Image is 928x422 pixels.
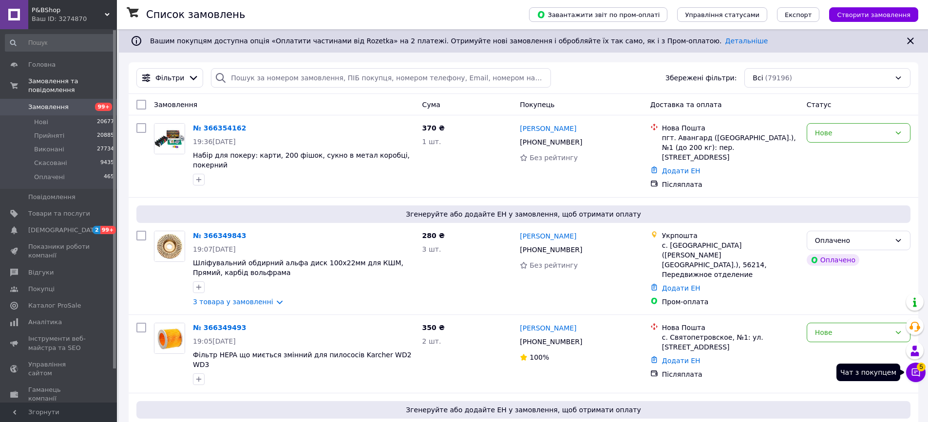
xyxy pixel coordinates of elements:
a: № 366349843 [193,232,246,239]
span: Статус [807,101,832,109]
span: Повідомлення [28,193,76,202]
span: Завантажити звіт по пром-оплаті [537,10,660,19]
a: Фото товару [154,123,185,154]
span: Доставка та оплата [650,101,722,109]
span: Головна [28,60,56,69]
img: Фото товару [154,323,185,353]
div: пгт. Авангард ([GEOGRAPHIC_DATA].), №1 (до 200 кг): пер. [STREET_ADDRESS] [662,133,799,162]
span: 27734 [97,145,114,154]
span: Вашим покупцям доступна опція «Оплатити частинами від Rozetka» на 2 платежі. Отримуйте нові замов... [150,37,768,45]
span: 20677 [97,118,114,127]
span: 370 ₴ [422,124,445,132]
div: Нова Пошта [662,123,799,133]
h1: Список замовлень [146,9,245,20]
a: № 366349493 [193,324,246,331]
input: Пошук [5,34,115,52]
span: 350 ₴ [422,324,445,331]
span: Без рейтингу [530,154,578,162]
a: Набір для покеру: карти, 200 фішок, сукно в метал коробці, покерний [193,151,410,169]
button: Чат з покупцем5 [906,363,926,382]
a: Шліфувальний обдирний альфа диск 100x22мм для КШМ, Прямий, карбід вольфрама [193,259,403,276]
span: 1 шт. [422,138,441,146]
div: Оплачено [815,235,890,246]
span: P&BShop [32,6,105,15]
span: Показники роботи компанії [28,242,90,260]
div: Укрпошта [662,231,799,240]
span: Виконані [34,145,64,154]
img: Фото товару [154,231,185,261]
div: Оплачено [807,254,859,266]
span: Відгуки [28,268,54,277]
span: Гаманець компанії [28,385,90,403]
div: Нове [815,327,890,338]
span: Cума [422,101,440,109]
span: 5 [917,360,926,368]
span: 280 ₴ [422,232,445,239]
a: Додати ЕН [662,357,701,365]
span: Покупці [28,285,55,294]
div: [PHONE_NUMBER] [518,335,584,349]
div: Нова Пошта [662,323,799,332]
span: Без рейтингу [530,261,578,269]
span: Згенеруйте або додайте ЕН у замовлення, щоб отримати оплату [140,209,907,219]
img: Фото товару [154,124,185,154]
div: Ваш ID: 3274870 [32,15,117,23]
span: 2 шт. [422,337,441,345]
span: (79196) [765,74,792,82]
div: [PHONE_NUMBER] [518,243,584,257]
span: 3 шт. [422,245,441,253]
span: Аналітика [28,318,62,327]
a: [PERSON_NAME] [520,323,576,333]
span: 99+ [100,226,116,234]
a: Детальніше [725,37,768,45]
div: Післяплата [662,180,799,189]
span: Замовлення [154,101,197,109]
span: Скасовані [34,159,67,167]
div: [PHONE_NUMBER] [518,135,584,149]
span: 19:05[DATE] [193,337,236,345]
span: Інструменти веб-майстра та SEO [28,334,90,352]
a: 3 товара у замовленні [193,298,273,306]
span: [DEMOGRAPHIC_DATA] [28,226,100,235]
span: 99+ [95,103,112,111]
span: 19:36[DATE] [193,138,236,146]
a: Створити замовлення [819,10,918,18]
span: Створити замовлення [837,11,910,18]
button: Створити замовлення [829,7,918,22]
span: Збережені фільтри: [665,73,737,83]
a: Додати ЕН [662,284,701,292]
span: 2 [93,226,100,234]
span: 100% [530,353,549,361]
span: Товари та послуги [28,209,90,218]
span: Прийняті [34,131,64,140]
span: Управління статусами [685,11,759,18]
span: Згенеруйте або додайте ЕН у замовлення, щоб отримати оплату [140,405,907,415]
div: Нове [815,128,890,138]
span: Управління сайтом [28,360,90,378]
a: [PERSON_NAME] [520,231,576,241]
a: Фільтр HEPA що миється змінний для пилососів Karcher WD2 WD3 [193,351,412,368]
span: Оплачені [34,173,65,182]
span: 20885 [97,131,114,140]
span: 465 [104,173,114,182]
span: Експорт [785,11,812,18]
div: с. [GEOGRAPHIC_DATA] ([PERSON_NAME][GEOGRAPHIC_DATA].), 56214, Передвижное отделение [662,240,799,279]
span: Каталог ProSale [28,301,81,310]
span: Нові [34,118,48,127]
button: Управління статусами [677,7,767,22]
span: Замовлення та повідомлення [28,77,117,94]
a: № 366354162 [193,124,246,132]
a: Додати ЕН [662,167,701,175]
span: 19:07[DATE] [193,245,236,253]
div: Чат з покупцем [836,364,900,381]
span: Замовлення [28,103,69,111]
span: 9435 [100,159,114,167]
button: Завантажити звіт по пром-оплаті [529,7,667,22]
div: с. Святопетровское, №1: ул. [STREET_ADDRESS] [662,332,799,352]
span: Покупець [520,101,554,109]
